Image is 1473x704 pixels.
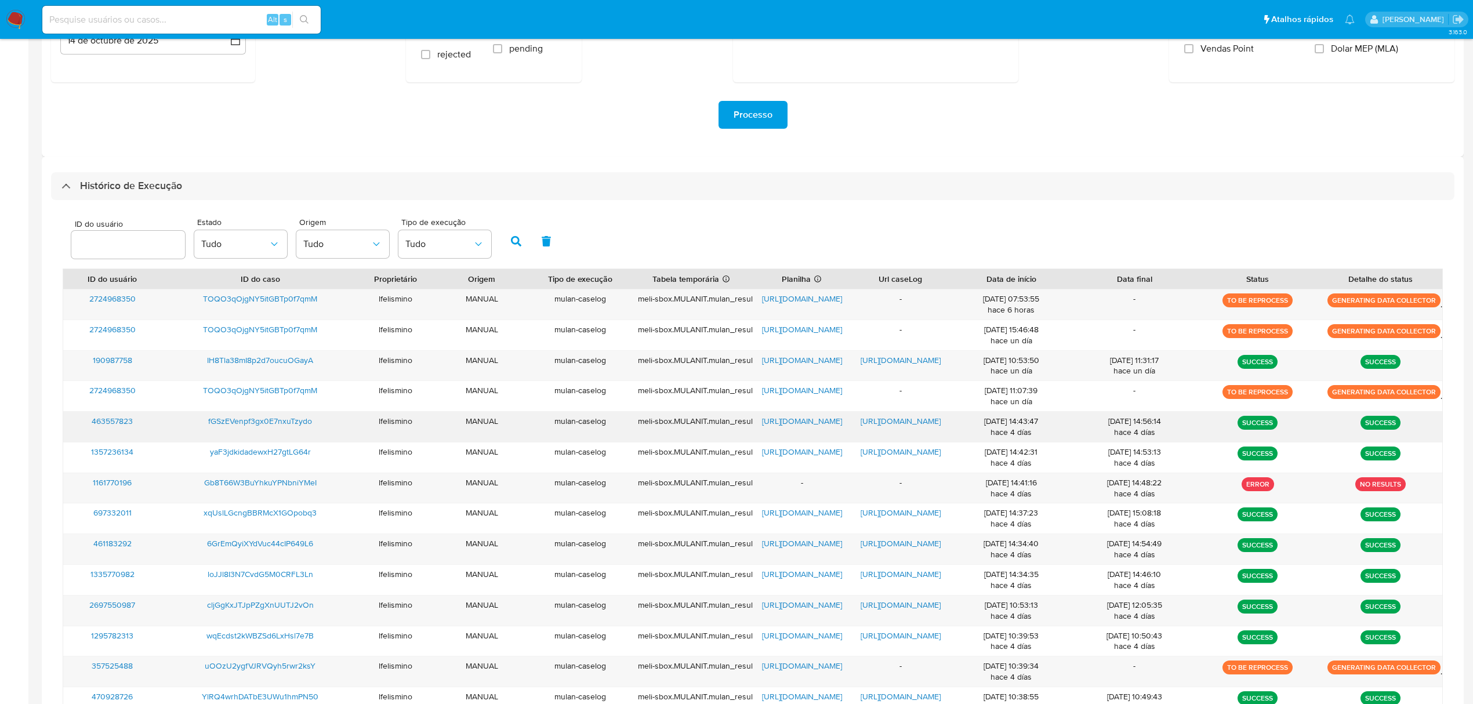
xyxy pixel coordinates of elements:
[284,14,287,25] span: s
[42,12,321,27] input: Pesquise usuários ou casos...
[1452,13,1464,26] a: Sair
[1383,14,1448,25] p: laisa.felismino@mercadolivre.com
[292,12,316,28] button: search-icon
[268,14,277,25] span: Alt
[1449,27,1467,37] span: 3.163.0
[1271,13,1333,26] span: Atalhos rápidos
[1345,14,1355,24] a: Notificações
